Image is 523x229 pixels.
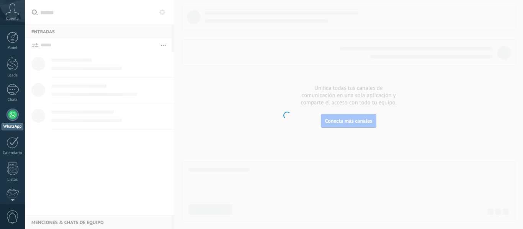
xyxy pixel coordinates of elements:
span: Cuenta [6,16,19,21]
div: Panel [2,45,24,50]
div: WhatsApp [2,123,23,130]
div: Chats [2,97,24,102]
div: Leads [2,73,24,78]
div: Listas [2,177,24,182]
div: Calendario [2,151,24,156]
